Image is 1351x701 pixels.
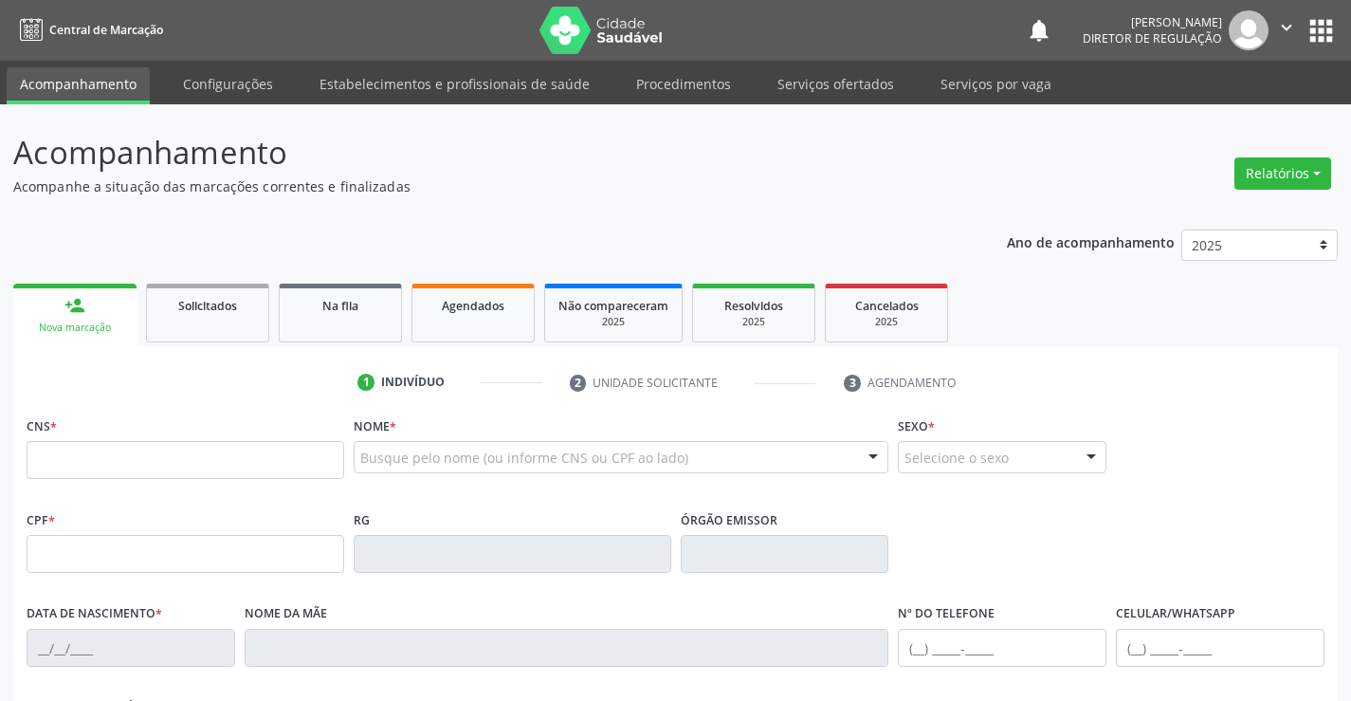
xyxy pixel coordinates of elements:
[1007,230,1175,253] p: Ano de acompanhamento
[558,298,668,314] span: Não compareceram
[1269,10,1305,50] button: 
[927,67,1065,101] a: Serviços por vaga
[178,298,237,314] span: Solicitados
[1083,14,1222,30] div: [PERSON_NAME]
[27,629,235,667] input: __/__/____
[360,448,688,468] span: Busque pelo nome (ou informe CNS ou CPF ao lado)
[1116,629,1324,667] input: (__) _____-_____
[322,298,358,314] span: Na fila
[13,129,940,176] p: Acompanhamento
[381,374,445,391] div: Indivíduo
[898,412,935,441] label: Sexo
[724,298,783,314] span: Resolvidos
[27,600,162,629] label: Data de nascimento
[354,506,370,535] label: RG
[1229,10,1269,50] img: img
[681,506,777,535] label: Órgão emissor
[49,22,163,38] span: Central de Marcação
[13,14,163,46] a: Central de Marcação
[1234,157,1331,190] button: Relatórios
[13,176,940,196] p: Acompanhe a situação das marcações correntes e finalizadas
[623,67,744,101] a: Procedimentos
[904,448,1009,468] span: Selecione o sexo
[1116,600,1235,629] label: Celular/WhatsApp
[1305,14,1338,47] button: apps
[1276,17,1297,38] i: 
[898,629,1106,667] input: (__) _____-_____
[27,321,123,335] div: Nova marcação
[27,506,55,535] label: CPF
[245,600,327,629] label: Nome da mãe
[64,295,85,316] div: person_add
[839,315,934,329] div: 2025
[7,67,150,104] a: Acompanhamento
[170,67,286,101] a: Configurações
[27,412,57,441] label: CNS
[354,412,396,441] label: Nome
[764,67,907,101] a: Serviços ofertados
[306,67,603,101] a: Estabelecimentos e profissionais de saúde
[442,298,504,314] span: Agendados
[898,600,995,629] label: Nº do Telefone
[1026,17,1052,44] button: notifications
[706,315,801,329] div: 2025
[558,315,668,329] div: 2025
[1083,30,1222,46] span: Diretor de regulação
[357,374,374,391] div: 1
[855,298,919,314] span: Cancelados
